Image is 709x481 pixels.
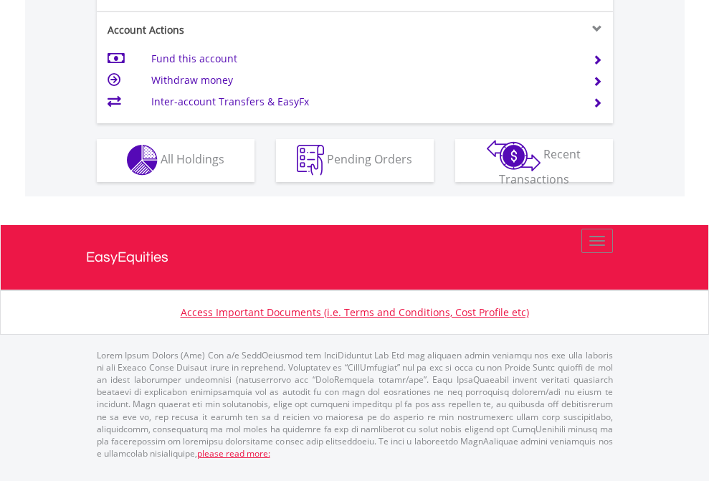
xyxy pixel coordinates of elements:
[297,145,324,176] img: pending_instructions-wht.png
[151,91,575,113] td: Inter-account Transfers & EasyFx
[327,151,412,167] span: Pending Orders
[455,139,613,182] button: Recent Transactions
[97,139,254,182] button: All Holdings
[197,447,270,459] a: please read more:
[86,225,624,290] a: EasyEquities
[181,305,529,319] a: Access Important Documents (i.e. Terms and Conditions, Cost Profile etc)
[487,140,541,171] img: transactions-zar-wht.png
[276,139,434,182] button: Pending Orders
[161,151,224,167] span: All Holdings
[97,349,613,459] p: Lorem Ipsum Dolors (Ame) Con a/e SeddOeiusmod tem InciDiduntut Lab Etd mag aliquaen admin veniamq...
[97,23,355,37] div: Account Actions
[499,146,581,187] span: Recent Transactions
[151,70,575,91] td: Withdraw money
[151,48,575,70] td: Fund this account
[127,145,158,176] img: holdings-wht.png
